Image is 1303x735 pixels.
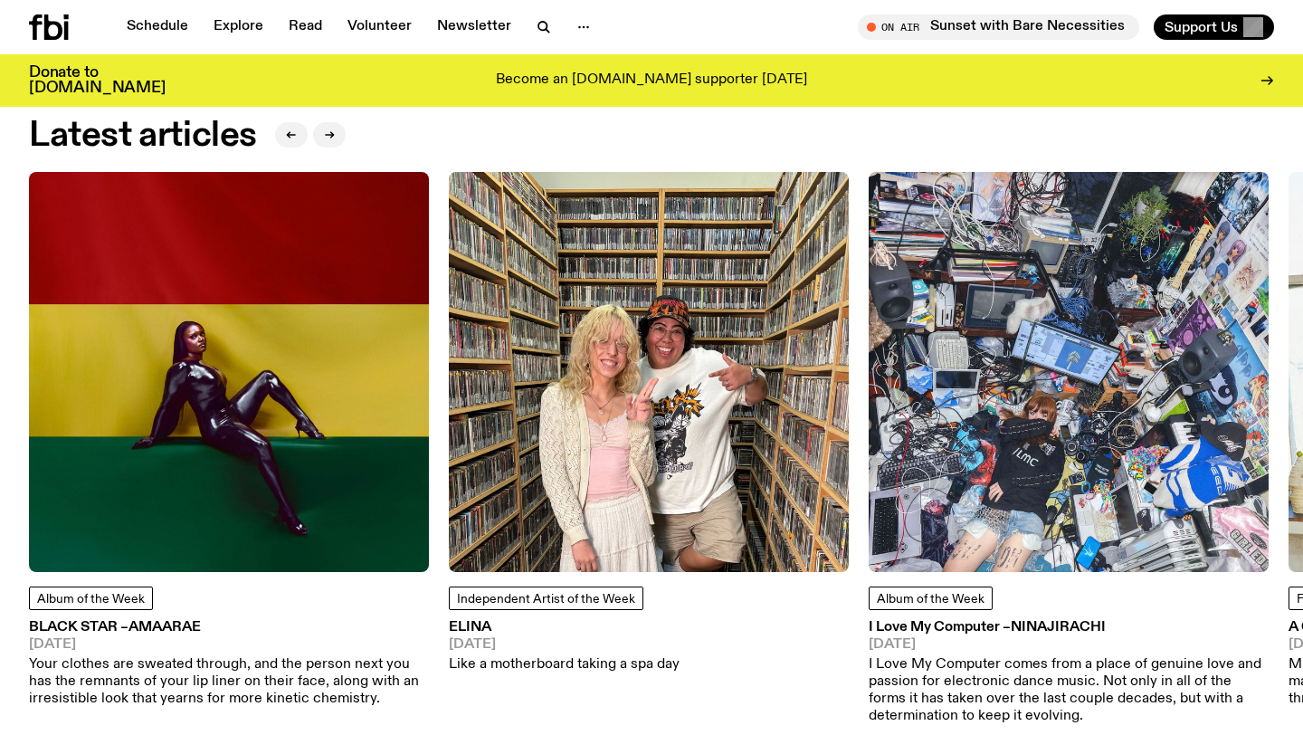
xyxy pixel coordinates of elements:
[496,72,807,89] p: Become an [DOMAIN_NAME] supporter [DATE]
[203,14,274,40] a: Explore
[869,621,1269,725] a: I Love My Computer –Ninajirachi[DATE]I Love My Computer comes from a place of genuine love and pa...
[869,172,1269,572] img: Ninajirachi covering her face, shot from above. she is in a croweded room packed full of laptops,...
[29,65,166,96] h3: Donate to [DOMAIN_NAME]
[37,593,145,606] span: Album of the Week
[29,638,429,652] span: [DATE]
[869,587,993,610] a: Album of the Week
[858,14,1139,40] button: On AirSunset with Bare Necessities
[29,621,429,708] a: BLACK STAR –Amaarae[DATE]Your clothes are sweated through, and the person next you has the remnan...
[869,638,1269,652] span: [DATE]
[869,656,1269,726] p: I Love My Computer comes from a place of genuine love and passion for electronic dance music. Not...
[29,119,257,152] h2: Latest articles
[449,621,680,673] a: ELINA[DATE]Like a motherboard taking a spa day
[29,656,429,709] p: Your clothes are sweated through, and the person next you has the remnants of your lip liner on t...
[457,593,635,606] span: Independent Artist of the Week
[29,587,153,610] a: Album of the Week
[29,621,429,635] h3: BLACK STAR –
[869,621,1269,635] h3: I Love My Computer –
[449,656,680,673] p: Like a motherboard taking a spa day
[449,621,680,635] h3: ELINA
[449,638,680,652] span: [DATE]
[877,593,984,606] span: Album of the Week
[278,14,333,40] a: Read
[426,14,522,40] a: Newsletter
[116,14,199,40] a: Schedule
[449,587,643,610] a: Independent Artist of the Week
[1011,620,1106,635] span: Ninajirachi
[128,620,201,635] span: Amaarae
[337,14,423,40] a: Volunteer
[1154,14,1274,40] button: Support Us
[1165,19,1238,35] span: Support Us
